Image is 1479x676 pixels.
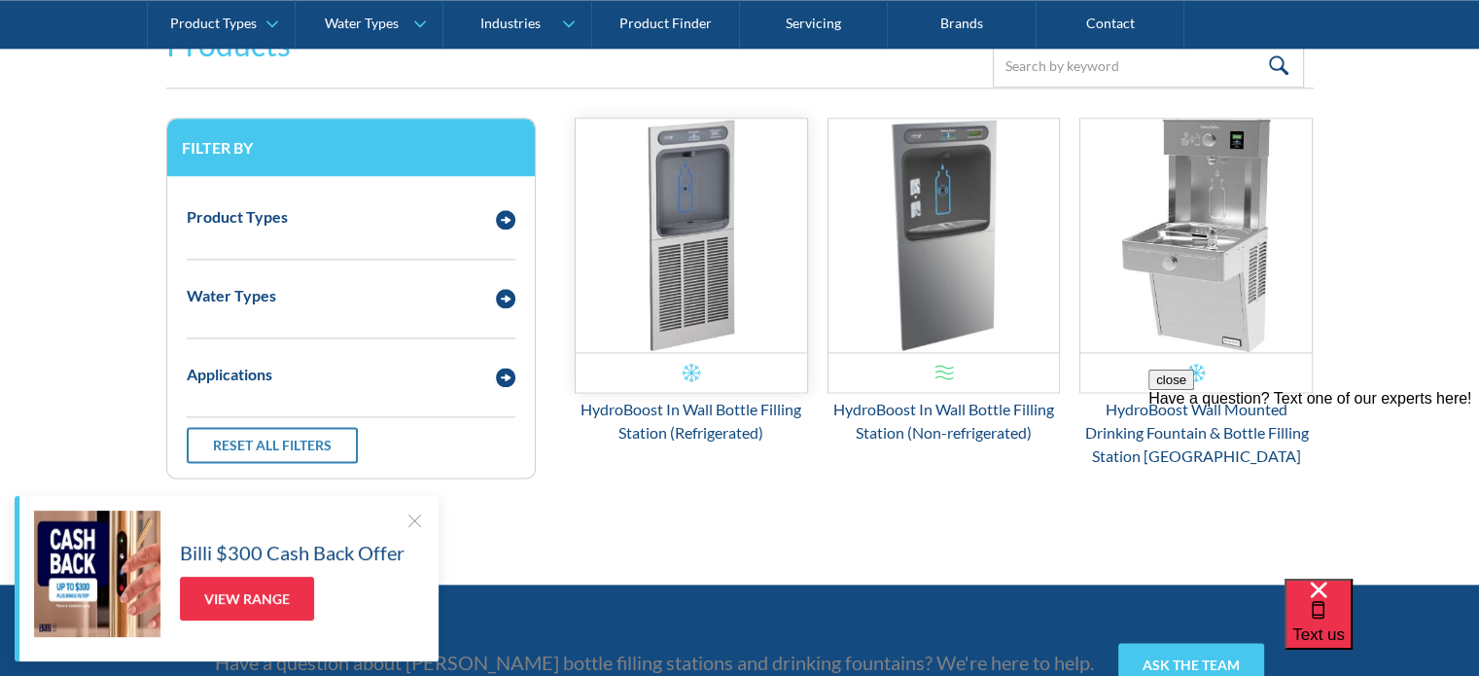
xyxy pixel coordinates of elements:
h5: Billi $300 Cash Back Offer [180,538,405,567]
a: HydroBoost In Wall Bottle Filling Station (Refrigerated)HydroBoost In Wall Bottle Filling Station... [575,118,808,445]
div: Product Types [170,16,257,32]
img: Billi $300 Cash Back Offer [34,511,160,637]
img: HydroBoost Wall Mounted Drinking Fountain & Bottle Filling Station Vandal Resistant [1080,119,1312,352]
div: Industries [479,16,540,32]
h3: Filter by [182,138,520,157]
div: Product Types [187,205,288,229]
input: Search by keyword [993,44,1304,88]
a: View Range [180,577,314,621]
a: HydroBoost In Wall Bottle Filling Station (Non-refrigerated)HydroBoost In Wall Bottle Filling Sta... [828,118,1061,445]
img: HydroBoost In Wall Bottle Filling Station (Refrigerated) [576,119,807,352]
iframe: podium webchat widget prompt [1148,370,1479,603]
div: Applications [187,363,272,386]
form: Email Form 3 [19,2,1460,541]
div: HydroBoost In Wall Bottle Filling Station (Non-refrigerated) [828,398,1061,445]
div: HydroBoost Wall Mounted Drinking Fountain & Bottle Filling Station [GEOGRAPHIC_DATA] [1079,398,1313,468]
div: Water Types [325,16,399,32]
a: HydroBoost Wall Mounted Drinking Fountain & Bottle Filling Station Vandal ResistantHydroBoost Wal... [1079,118,1313,468]
img: HydroBoost In Wall Bottle Filling Station (Non-refrigerated) [828,119,1060,352]
div: HydroBoost In Wall Bottle Filling Station (Refrigerated) [575,398,808,445]
iframe: podium webchat widget bubble [1285,579,1479,676]
a: Reset all filters [187,427,358,463]
div: Water Types [187,284,276,307]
